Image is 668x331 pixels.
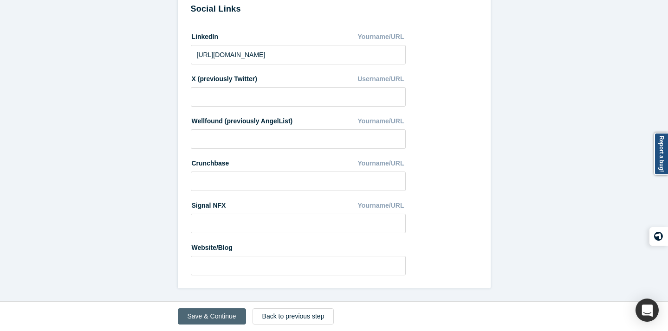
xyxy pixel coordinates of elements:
div: Yourname/URL [357,197,406,214]
h3: Social Links [191,3,478,15]
a: Back to previous step [253,308,334,325]
div: Yourname/URL [357,29,406,45]
label: LinkedIn [191,29,219,42]
a: Report a bug! [654,133,668,175]
label: Crunchbase [191,155,229,168]
label: Signal NFX [191,197,226,210]
label: Website/Blog [191,240,233,253]
label: X (previously Twitter) [191,71,257,84]
div: Yourname/URL [357,113,406,129]
div: Yourname/URL [357,155,406,172]
button: Save & Continue [178,308,246,325]
div: Username/URL [357,71,406,87]
label: Wellfound (previously AngelList) [191,113,293,126]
